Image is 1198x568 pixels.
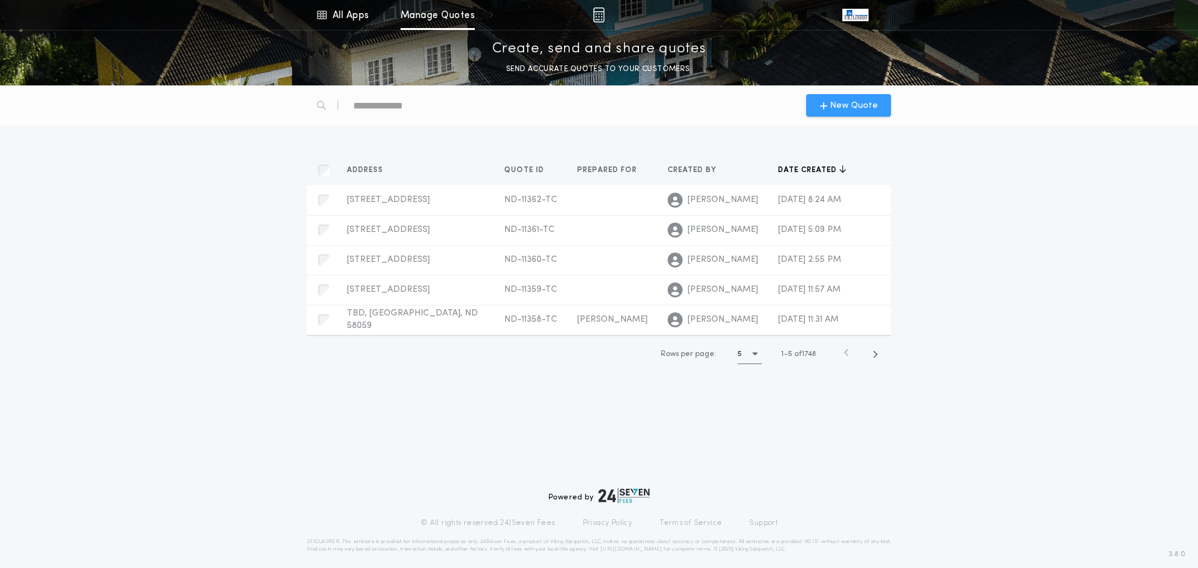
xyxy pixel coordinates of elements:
[794,349,816,360] span: of 1748
[1169,549,1186,560] span: 3.8.0
[778,164,846,176] button: Date created
[492,39,706,59] p: Create, send and share quotes
[661,350,716,358] span: Rows per page:
[778,285,840,294] span: [DATE] 11:57 AM
[806,94,891,117] button: New Quote
[504,195,557,205] span: ND-11362-TC
[583,518,633,528] a: Privacy Policy
[593,7,605,22] img: img
[548,488,650,503] div: Powered by
[688,224,758,236] span: [PERSON_NAME]
[738,344,762,364] button: 5
[504,315,557,324] span: ND-11358-TC
[504,164,553,176] button: Quote ID
[347,195,430,205] span: [STREET_ADDRESS]
[668,164,726,176] button: Created by
[347,285,430,294] span: [STREET_ADDRESS]
[778,225,841,234] span: [DATE] 5:09 PM
[347,225,430,234] span: [STREET_ADDRESS]
[830,99,878,112] span: New Quote
[749,518,777,528] a: Support
[307,538,891,553] p: DISCLAIMER: This estimate is provided for informational purposes only. 24|Seven Fees, a product o...
[347,309,478,330] span: TBD, [GEOGRAPHIC_DATA], ND 58059
[781,350,784,358] span: 1
[738,348,742,360] h1: 5
[688,194,758,206] span: [PERSON_NAME]
[600,547,662,552] a: [URL][DOMAIN_NAME]
[688,284,758,296] span: [PERSON_NAME]
[660,518,722,528] a: Terms of Service
[668,165,719,175] span: Created by
[688,314,758,326] span: [PERSON_NAME]
[506,63,692,75] p: SEND ACCURATE QUOTES TO YOUR CUSTOMERS.
[504,285,557,294] span: ND-11359-TC
[688,254,758,266] span: [PERSON_NAME]
[788,350,792,358] span: 5
[598,488,650,503] img: logo
[421,518,555,528] p: © All rights reserved. 24|Seven Fees
[347,164,392,176] button: Address
[778,315,839,324] span: [DATE] 11:31 AM
[347,255,430,264] span: [STREET_ADDRESS]
[842,9,869,21] img: vs-icon
[778,195,841,205] span: [DATE] 8:24 AM
[347,165,386,175] span: Address
[778,165,839,175] span: Date created
[504,255,557,264] span: ND-11360-TC
[504,225,555,234] span: ND-11361-TC
[577,165,640,175] span: Prepared for
[577,315,648,324] span: [PERSON_NAME]
[504,165,547,175] span: Quote ID
[778,255,841,264] span: [DATE] 2:55 PM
